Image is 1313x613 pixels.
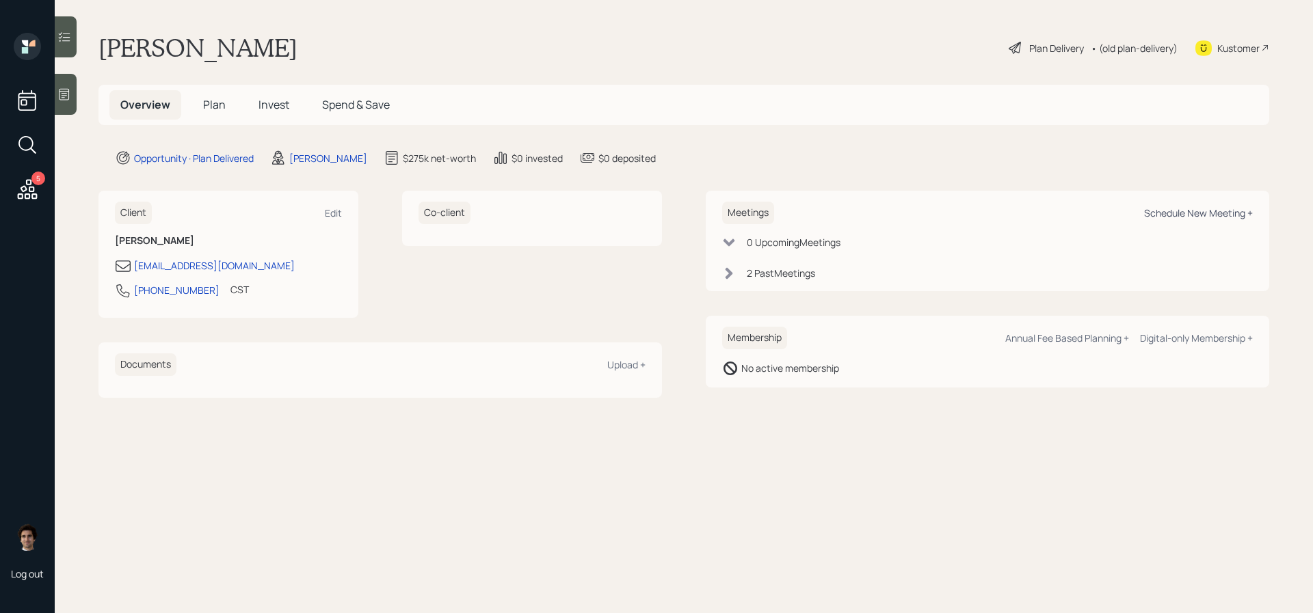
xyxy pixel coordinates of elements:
h6: Co-client [419,202,470,224]
h6: Client [115,202,152,224]
div: Log out [11,567,44,580]
img: harrison-schaefer-headshot-2.png [14,523,41,551]
div: Opportunity · Plan Delivered [134,151,254,165]
div: $0 invested [512,151,563,165]
span: Overview [120,97,170,112]
div: [PERSON_NAME] [289,151,367,165]
div: Upload + [607,358,646,371]
span: Spend & Save [322,97,390,112]
div: Annual Fee Based Planning + [1005,331,1129,344]
div: Plan Delivery [1029,41,1084,55]
div: Schedule New Meeting + [1144,206,1253,219]
div: $0 deposited [598,151,656,165]
div: 0 Upcoming Meeting s [747,235,840,249]
span: Invest [258,97,289,112]
div: [PHONE_NUMBER] [134,283,220,297]
div: Edit [325,206,342,219]
h6: [PERSON_NAME] [115,235,342,247]
div: Kustomer [1217,41,1260,55]
div: 5 [31,172,45,185]
div: [EMAIL_ADDRESS][DOMAIN_NAME] [134,258,295,273]
div: Digital-only Membership + [1140,331,1253,344]
h6: Membership [722,327,787,349]
span: Plan [203,97,226,112]
div: CST [230,282,249,297]
div: $275k net-worth [403,151,476,165]
div: 2 Past Meeting s [747,266,815,280]
div: • (old plan-delivery) [1091,41,1178,55]
div: No active membership [741,361,839,375]
h1: [PERSON_NAME] [98,33,297,63]
h6: Documents [115,353,176,376]
h6: Meetings [722,202,774,224]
